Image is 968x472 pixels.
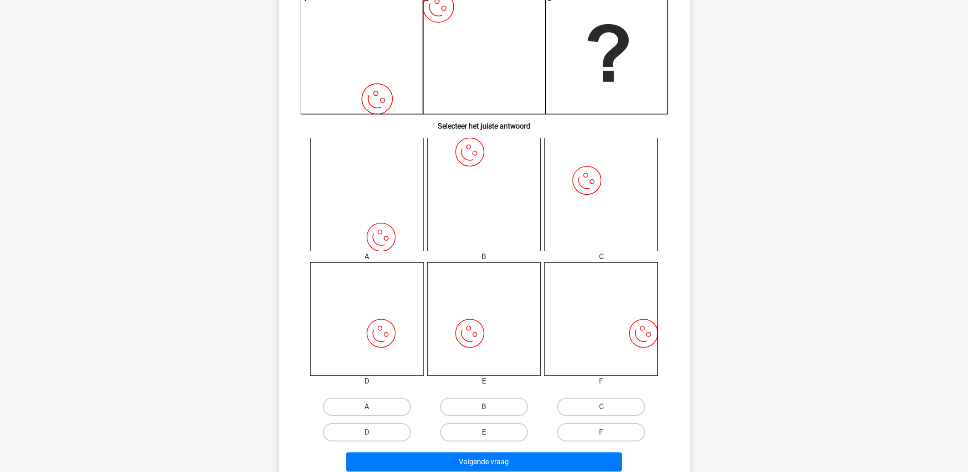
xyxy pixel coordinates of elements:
[323,398,411,416] label: A
[323,423,411,441] label: D
[293,114,675,130] h6: Selecteer het juiste antwoord
[303,251,430,262] div: A
[420,376,548,387] div: E
[440,398,528,416] label: B
[557,398,645,416] label: C
[420,251,548,262] div: B
[346,452,622,472] button: Volgende vraag
[538,376,665,387] div: F
[557,423,645,441] label: F
[303,376,430,387] div: D
[440,423,528,441] label: E
[538,251,665,262] div: C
